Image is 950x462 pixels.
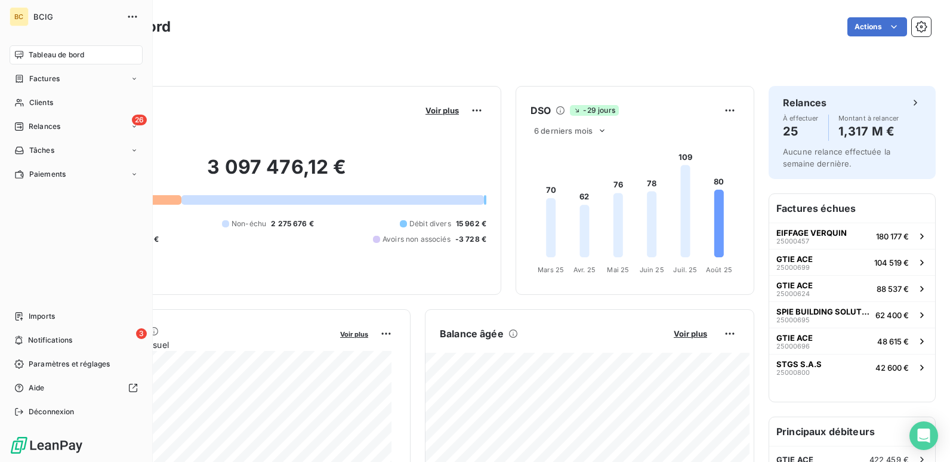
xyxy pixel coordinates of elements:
[538,266,564,274] tspan: Mars 25
[530,103,551,118] h6: DSO
[640,266,664,274] tspan: Juin 25
[440,327,504,341] h6: Balance âgée
[570,105,618,116] span: -29 jours
[132,115,147,125] span: 26
[776,333,813,343] span: GTIE ACE
[877,284,909,294] span: 88 537 €
[409,218,451,229] span: Débit divers
[10,165,143,184] a: Paiements
[28,335,72,346] span: Notifications
[340,330,368,338] span: Voir plus
[776,369,810,376] span: 25000800
[337,328,372,339] button: Voir plus
[29,97,53,108] span: Clients
[67,155,486,191] h2: 3 097 476,12 €
[10,69,143,88] a: Factures
[876,232,909,241] span: 180 177 €
[33,12,119,21] span: BCIG
[776,238,809,245] span: 25000457
[383,234,451,245] span: Avoirs non associés
[783,96,826,110] h6: Relances
[29,169,66,180] span: Paiements
[776,264,810,271] span: 25000699
[776,316,810,324] span: 25000695
[29,359,110,369] span: Paramètres et réglages
[29,406,75,417] span: Déconnexion
[29,383,45,393] span: Aide
[10,117,143,136] a: 26Relances
[10,355,143,374] a: Paramètres et réglages
[874,258,909,267] span: 104 519 €
[838,115,899,122] span: Montant à relancer
[875,363,909,372] span: 42 600 €
[776,281,813,290] span: GTIE ACE
[776,359,822,369] span: STGS S.A.S
[877,337,909,346] span: 48 615 €
[875,310,909,320] span: 62 400 €
[455,234,486,245] span: -3 728 €
[847,17,907,36] button: Actions
[456,218,486,229] span: 15 962 €
[776,254,813,264] span: GTIE ACE
[573,266,596,274] tspan: Avr. 25
[769,275,935,301] button: GTIE ACE2500062488 537 €
[10,93,143,112] a: Clients
[776,307,871,316] span: SPIE BUILDING SOLUTIONS
[776,228,847,238] span: EIFFAGE VERQUIN
[422,105,462,116] button: Voir plus
[232,218,266,229] span: Non-échu
[769,328,935,354] button: GTIE ACE2500069648 615 €
[674,329,707,338] span: Voir plus
[29,73,60,84] span: Factures
[769,354,935,380] button: STGS S.A.S2500080042 600 €
[607,266,629,274] tspan: Mai 25
[838,122,899,141] h4: 1,317 M €
[67,338,332,351] span: Chiffre d'affaires mensuel
[776,343,810,350] span: 25000696
[706,266,732,274] tspan: Août 25
[10,141,143,160] a: Tâches
[776,290,810,297] span: 25000624
[909,421,938,450] div: Open Intercom Messenger
[673,266,697,274] tspan: Juil. 25
[10,45,143,64] a: Tableau de bord
[10,307,143,326] a: Imports
[425,106,459,115] span: Voir plus
[783,115,819,122] span: À effectuer
[769,223,935,249] button: EIFFAGE VERQUIN25000457180 177 €
[10,436,84,455] img: Logo LeanPay
[783,122,819,141] h4: 25
[136,328,147,339] span: 3
[783,147,890,168] span: Aucune relance effectuée la semaine dernière.
[769,249,935,275] button: GTIE ACE25000699104 519 €
[29,121,60,132] span: Relances
[271,218,314,229] span: 2 275 676 €
[769,417,935,446] h6: Principaux débiteurs
[29,50,84,60] span: Tableau de bord
[29,311,55,322] span: Imports
[534,126,593,135] span: 6 derniers mois
[10,7,29,26] div: BC
[769,194,935,223] h6: Factures échues
[29,145,54,156] span: Tâches
[10,378,143,398] a: Aide
[769,301,935,328] button: SPIE BUILDING SOLUTIONS2500069562 400 €
[670,328,711,339] button: Voir plus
